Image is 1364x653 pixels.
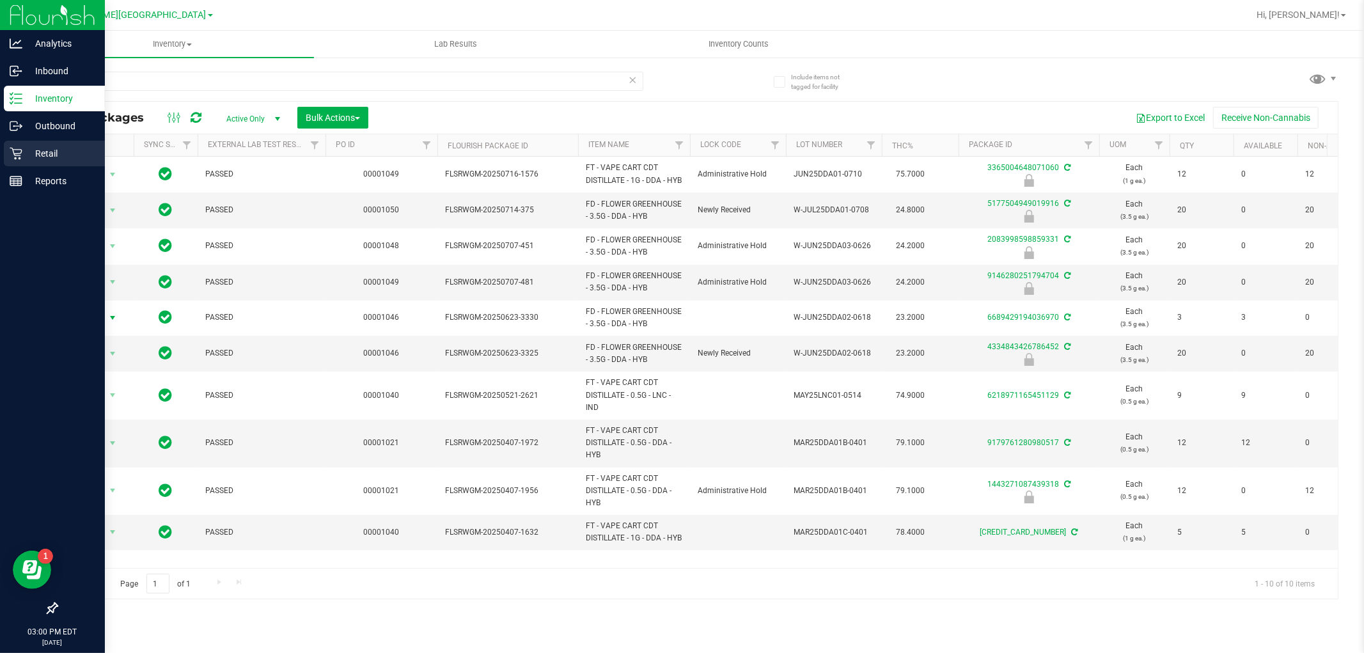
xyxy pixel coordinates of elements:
[445,347,570,359] span: FLSRWGM-20250623-3325
[1241,526,1290,539] span: 5
[698,240,778,252] span: Administrative Hold
[205,437,318,449] span: PASSED
[364,528,400,537] a: 00001040
[31,38,314,50] span: Inventory
[957,491,1101,503] div: Administrative Hold
[1062,438,1070,447] span: Sync from Compliance System
[445,240,570,252] span: FLSRWGM-20250707-451
[10,175,22,187] inline-svg: Reports
[957,246,1101,259] div: Administrative Hold
[1241,168,1290,180] span: 0
[364,205,400,214] a: 00001050
[1062,313,1070,322] span: Sync from Compliance System
[597,31,881,58] a: Inventory Counts
[22,63,99,79] p: Inbound
[861,134,882,156] a: Filter
[105,386,121,404] span: select
[159,273,173,291] span: In Sync
[890,201,931,219] span: 24.8000
[987,235,1059,244] a: 2083998598859331
[364,349,400,358] a: 00001046
[794,204,874,216] span: W-JUL25DDA01-0708
[1241,485,1290,497] span: 0
[1107,234,1162,258] span: Each
[10,92,22,105] inline-svg: Inventory
[1107,342,1162,366] span: Each
[306,113,360,123] span: Bulk Actions
[364,391,400,400] a: 00001040
[1257,10,1340,20] span: Hi, [PERSON_NAME]!
[417,38,494,50] span: Lab Results
[1107,318,1162,330] p: (3.5 g ea.)
[987,163,1059,172] a: 3365004648071060
[1107,162,1162,186] span: Each
[890,523,931,542] span: 78.4000
[445,276,570,288] span: FLSRWGM-20250707-481
[586,270,682,294] span: FD - FLOWER GREENHOUSE - 3.5G - DDA - HYB
[304,134,325,156] a: Filter
[205,526,318,539] span: PASSED
[1109,140,1126,149] a: UOM
[22,118,99,134] p: Outbound
[1062,235,1070,244] span: Sync from Compliance System
[796,140,842,149] a: Lot Number
[445,204,570,216] span: FLSRWGM-20250714-375
[1062,163,1070,172] span: Sync from Compliance System
[765,134,786,156] a: Filter
[586,342,682,366] span: FD - FLOWER GREENHOUSE - 3.5G - DDA - HYB
[208,140,308,149] a: External Lab Test Result
[588,140,629,149] a: Item Name
[1148,134,1170,156] a: Filter
[794,276,874,288] span: W-JUN25DDA03-0626
[445,389,570,402] span: FLSRWGM-20250521-2621
[698,276,778,288] span: Administrative Hold
[67,111,157,125] span: All Packages
[159,386,173,404] span: In Sync
[987,313,1059,322] a: 6689429194036970
[1177,276,1226,288] span: 20
[445,485,570,497] span: FLSRWGM-20250407-1956
[1070,528,1078,537] span: Sync from Compliance System
[1177,485,1226,497] span: 12
[698,168,778,180] span: Administrative Hold
[1305,437,1354,449] span: 0
[794,240,874,252] span: W-JUN25DDA03-0626
[159,237,173,255] span: In Sync
[445,526,570,539] span: FLSRWGM-20250407-1632
[987,199,1059,208] a: 5177504949019916
[794,347,874,359] span: W-JUN25DDA02-0618
[1305,240,1354,252] span: 20
[1107,354,1162,366] p: (3.5 g ea.)
[586,473,682,510] span: FT - VAPE CART CDT DISTILLATE - 0.5G - DDA - HYB
[890,237,931,255] span: 24.2000
[794,437,874,449] span: MAR25DDA01B-0401
[1305,168,1354,180] span: 12
[105,201,121,219] span: select
[987,438,1059,447] a: 9179761280980517
[1244,141,1282,150] a: Available
[586,306,682,330] span: FD - FLOWER GREENHOUSE - 3.5G - DDA - HYB
[176,134,198,156] a: Filter
[159,482,173,500] span: In Sync
[159,523,173,541] span: In Sync
[1180,141,1194,150] a: Qty
[205,311,318,324] span: PASSED
[22,173,99,189] p: Reports
[980,528,1067,537] a: [CREDIT_CARD_NUMBER]
[1107,491,1162,503] p: (0.5 g ea.)
[445,168,570,180] span: FLSRWGM-20250716-1576
[144,140,193,149] a: Sync Status
[586,377,682,414] span: FT - VAPE CART CDT DISTILLATE - 0.5G - LNC - IND
[38,549,53,564] iframe: Resource center unread badge
[586,425,682,462] span: FT - VAPE CART CDT DISTILLATE - 0.5G - DDA - HYB
[1241,347,1290,359] span: 0
[890,434,931,452] span: 79.1000
[1107,478,1162,503] span: Each
[1177,437,1226,449] span: 12
[1107,175,1162,187] p: (1 g ea.)
[159,308,173,326] span: In Sync
[205,485,318,497] span: PASSED
[698,347,778,359] span: Newly Received
[22,146,99,161] p: Retail
[1107,282,1162,294] p: (3.5 g ea.)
